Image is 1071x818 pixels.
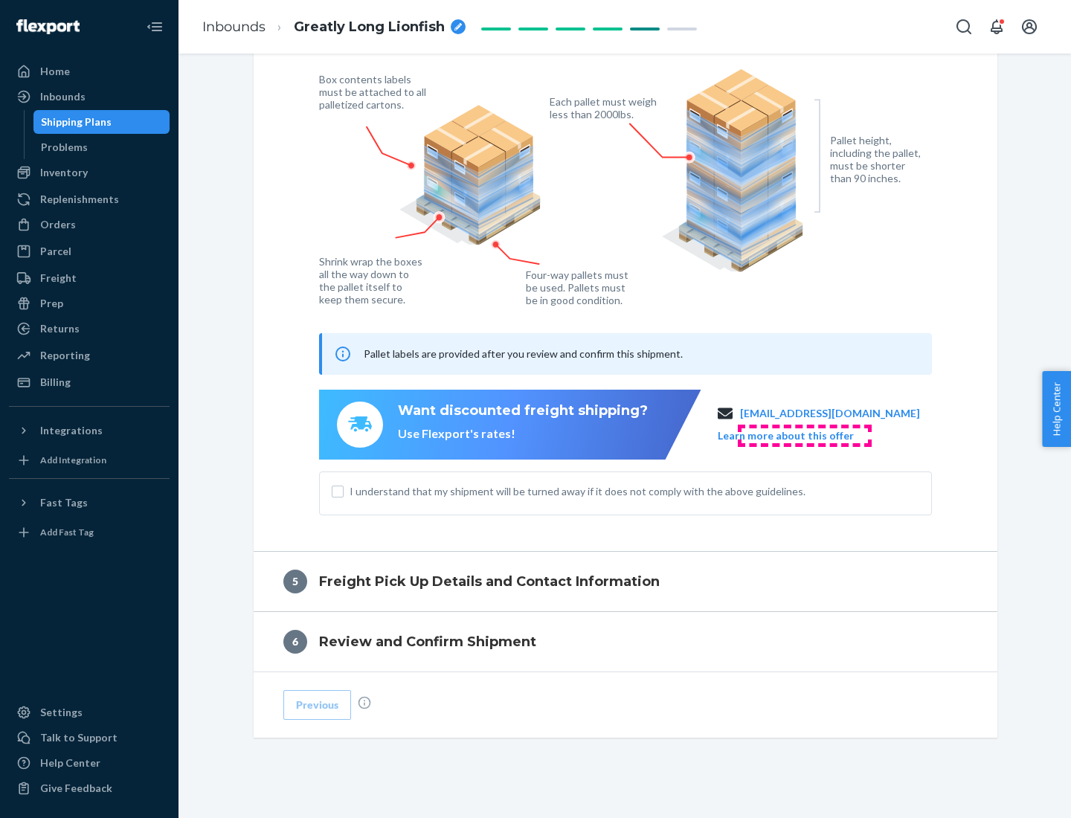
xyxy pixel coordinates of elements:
[319,255,425,306] figcaption: Shrink wrap the boxes all the way down to the pallet itself to keep them secure.
[40,217,76,232] div: Orders
[40,348,90,363] div: Reporting
[254,612,997,672] button: 6Review and Confirm Shipment
[9,370,170,394] a: Billing
[40,705,83,720] div: Settings
[40,192,119,207] div: Replenishments
[9,726,170,750] a: Talk to Support
[33,110,170,134] a: Shipping Plans
[9,751,170,775] a: Help Center
[202,19,266,35] a: Inbounds
[254,552,997,611] button: 5Freight Pick Up Details and Contact Information
[283,630,307,654] div: 6
[40,244,71,259] div: Parcel
[40,165,88,180] div: Inventory
[350,484,919,499] span: I understand that my shipment will be turned away if it does not comply with the above guidelines.
[190,5,477,49] ol: breadcrumbs
[40,495,88,510] div: Fast Tags
[40,271,77,286] div: Freight
[41,140,88,155] div: Problems
[9,521,170,544] a: Add Fast Tag
[398,402,648,421] div: Want discounted freight shipping?
[1042,371,1071,447] button: Help Center
[982,12,1011,42] button: Open notifications
[9,213,170,236] a: Orders
[9,344,170,367] a: Reporting
[33,135,170,159] a: Problems
[718,428,854,443] button: Learn more about this offer
[40,756,100,770] div: Help Center
[40,64,70,79] div: Home
[398,425,648,442] div: Use Flexport's rates!
[9,317,170,341] a: Returns
[140,12,170,42] button: Close Navigation
[9,448,170,472] a: Add Integration
[550,95,660,120] figcaption: Each pallet must weigh less than 2000lbs.
[283,570,307,593] div: 5
[283,690,351,720] button: Previous
[40,454,106,466] div: Add Integration
[9,161,170,184] a: Inventory
[40,321,80,336] div: Returns
[9,266,170,290] a: Freight
[319,572,660,591] h4: Freight Pick Up Details and Contact Information
[319,73,430,111] figcaption: Box contents labels must be attached to all palletized cartons.
[319,632,536,651] h4: Review and Confirm Shipment
[9,187,170,211] a: Replenishments
[40,526,94,538] div: Add Fast Tag
[9,701,170,724] a: Settings
[949,12,979,42] button: Open Search Box
[40,296,63,311] div: Prep
[40,89,86,104] div: Inbounds
[9,491,170,515] button: Fast Tags
[294,18,445,37] span: Greatly Long Lionfish
[16,19,80,34] img: Flexport logo
[1014,12,1044,42] button: Open account menu
[9,85,170,109] a: Inbounds
[740,406,920,421] a: [EMAIL_ADDRESS][DOMAIN_NAME]
[40,423,103,438] div: Integrations
[40,375,71,390] div: Billing
[526,268,629,306] figcaption: Four-way pallets must be used. Pallets must be in good condition.
[40,781,112,796] div: Give Feedback
[9,419,170,442] button: Integrations
[40,730,118,745] div: Talk to Support
[830,134,927,184] figcaption: Pallet height, including the pallet, must be shorter than 90 inches.
[364,347,683,360] span: Pallet labels are provided after you review and confirm this shipment.
[332,486,344,497] input: I understand that my shipment will be turned away if it does not comply with the above guidelines.
[9,776,170,800] button: Give Feedback
[41,115,112,129] div: Shipping Plans
[9,292,170,315] a: Prep
[9,239,170,263] a: Parcel
[9,59,170,83] a: Home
